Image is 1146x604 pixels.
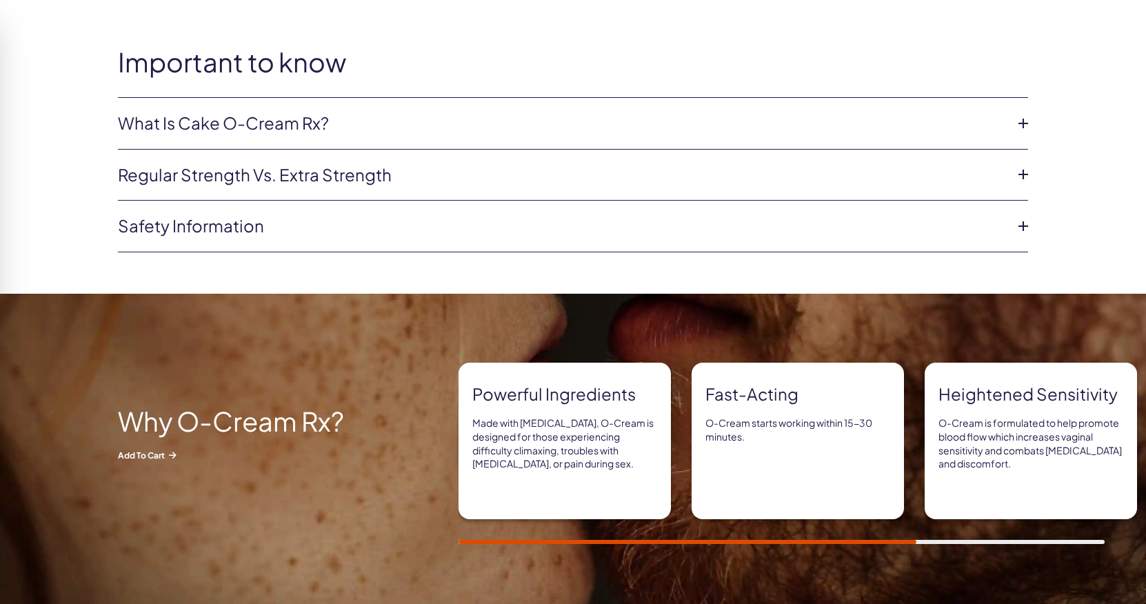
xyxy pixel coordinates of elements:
[472,416,657,470] p: Made with [MEDICAL_DATA], O-Cream is designed for those experiencing difficulty climaxing, troubl...
[472,383,657,406] strong: Powerful ingredients
[118,214,1006,238] a: Safety information
[118,48,1028,77] h2: Important to know
[705,416,890,443] p: O-Cream starts working within 15-30 minutes.
[118,407,366,436] h2: Why O-cream Rx?
[118,450,366,461] span: Add to Cart
[118,112,1006,135] a: What is Cake O-Cream Rx?
[118,163,1006,187] a: Regular strength vs. extra strength
[705,383,890,406] strong: Fast-acting
[938,416,1123,470] p: O-Cream is formulated to help promote blood flow which increases vaginal sensitivity and combats ...
[938,383,1123,406] strong: Heightened sensitivity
